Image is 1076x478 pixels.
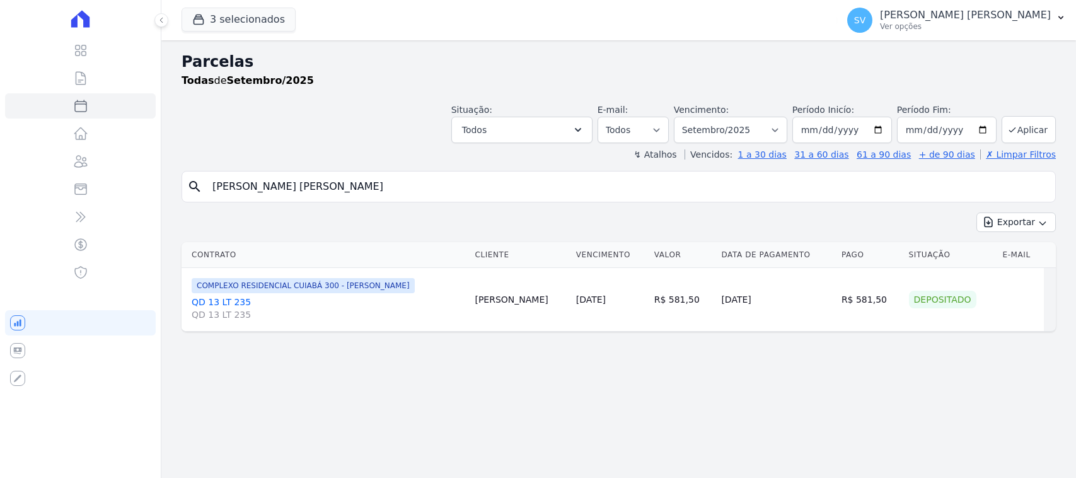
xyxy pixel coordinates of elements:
[649,242,717,268] th: Valor
[187,179,202,194] i: search
[205,174,1050,199] input: Buscar por nome do lote ou do cliente
[192,308,465,321] span: QD 13 LT 235
[904,242,998,268] th: Situação
[571,242,649,268] th: Vencimento
[649,268,717,332] td: R$ 581,50
[837,3,1076,38] button: SV [PERSON_NAME] [PERSON_NAME] Ver opções
[451,117,593,143] button: Todos
[738,149,787,160] a: 1 a 30 dias
[685,149,732,160] label: Vencidos:
[1002,116,1056,143] button: Aplicar
[633,149,676,160] label: ↯ Atalhos
[897,103,997,117] label: Período Fim:
[451,105,492,115] label: Situação:
[182,74,214,86] strong: Todas
[836,268,904,332] td: R$ 581,50
[182,73,314,88] p: de
[794,149,848,160] a: 31 a 60 dias
[716,268,836,332] td: [DATE]
[792,105,854,115] label: Período Inicío:
[716,242,836,268] th: Data de Pagamento
[192,296,465,321] a: QD 13 LT 235QD 13 LT 235
[182,50,1056,73] h2: Parcelas
[854,16,865,25] span: SV
[980,149,1056,160] a: ✗ Limpar Filtros
[880,9,1051,21] p: [PERSON_NAME] [PERSON_NAME]
[836,242,904,268] th: Pago
[182,242,470,268] th: Contrato
[598,105,628,115] label: E-mail:
[880,21,1051,32] p: Ver opções
[462,122,487,137] span: Todos
[919,149,975,160] a: + de 90 dias
[976,213,1056,232] button: Exportar
[998,242,1044,268] th: E-mail
[182,8,296,32] button: 3 selecionados
[192,278,415,293] span: COMPLEXO RESIDENCIAL CUIABÁ 300 - [PERSON_NAME]
[674,105,729,115] label: Vencimento:
[909,291,976,308] div: Depositado
[227,74,314,86] strong: Setembro/2025
[857,149,911,160] a: 61 a 90 dias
